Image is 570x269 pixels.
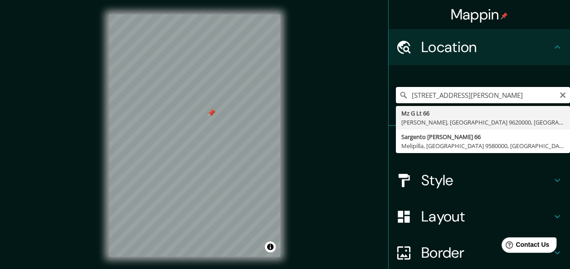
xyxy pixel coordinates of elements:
h4: Style [421,171,552,189]
div: Mz G Lt 66 [401,109,565,118]
input: Pick your city or area [396,87,570,103]
h4: Border [421,244,552,262]
div: Layout [389,198,570,235]
img: pin-icon.png [501,12,508,19]
div: Location [389,29,570,65]
div: Melipilla, [GEOGRAPHIC_DATA] 9580000, [GEOGRAPHIC_DATA] [401,141,565,150]
h4: Mappin [451,5,508,24]
h4: Location [421,38,552,56]
div: Sargento [PERSON_NAME] 66 [401,132,565,141]
h4: Layout [421,207,552,226]
div: Style [389,162,570,198]
iframe: Help widget launcher [489,234,560,259]
div: Pins [389,126,570,162]
button: Toggle attribution [265,241,276,252]
h4: Pins [421,135,552,153]
div: [PERSON_NAME], [GEOGRAPHIC_DATA] 9620000, [GEOGRAPHIC_DATA] [401,118,565,127]
button: Clear [559,90,566,99]
canvas: Map [109,14,280,257]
